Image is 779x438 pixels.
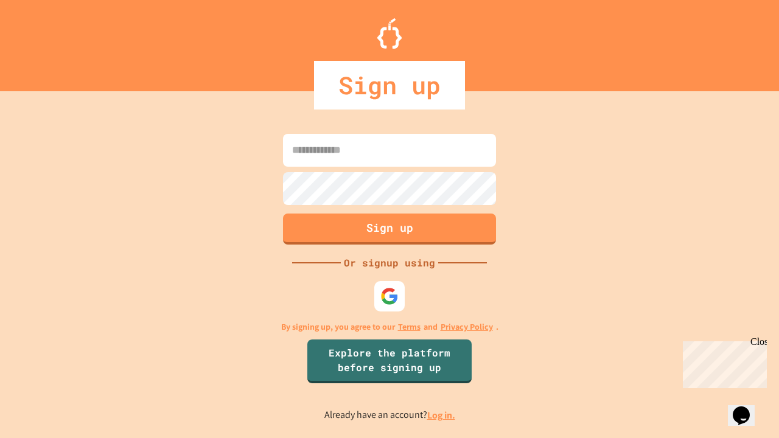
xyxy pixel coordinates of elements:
[341,255,438,270] div: Or signup using
[441,321,493,333] a: Privacy Policy
[427,409,455,422] a: Log in.
[324,408,455,423] p: Already have an account?
[398,321,421,333] a: Terms
[307,339,472,383] a: Explore the platform before signing up
[728,389,767,426] iframe: chat widget
[5,5,84,77] div: Chat with us now!Close
[380,287,399,305] img: google-icon.svg
[281,321,498,333] p: By signing up, you agree to our and .
[283,214,496,245] button: Sign up
[678,336,767,388] iframe: chat widget
[377,18,402,49] img: Logo.svg
[314,61,465,109] div: Sign up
